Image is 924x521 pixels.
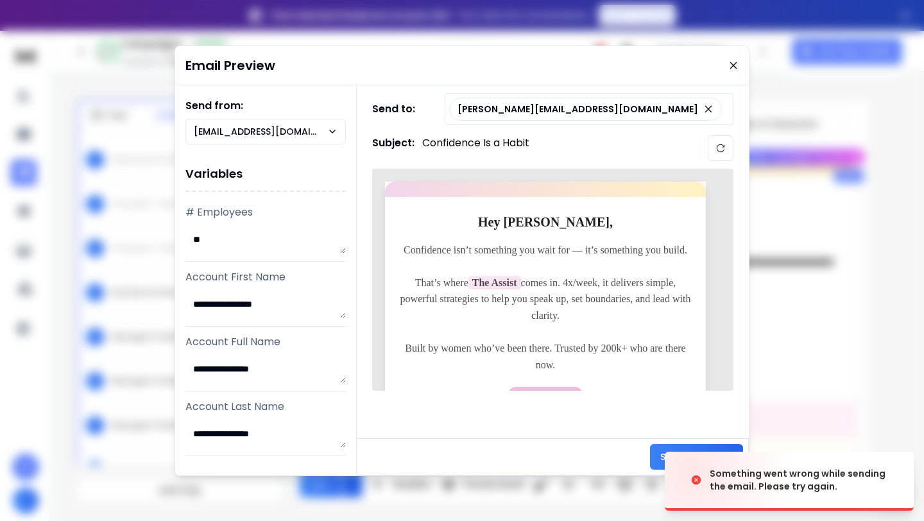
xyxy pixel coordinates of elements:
[185,334,346,350] p: Account Full Name
[398,242,693,373] div: Confidence isn’t something you wait for — it’s something you build. That’s where comes in. 4x/wee...
[185,56,275,74] h1: Email Preview
[194,125,327,138] p: [EMAIL_ADDRESS][DOMAIN_NAME]
[185,98,346,114] h1: Send from:
[372,135,415,161] h1: Subject:
[650,444,743,470] button: Send test email
[185,269,346,285] p: Account First Name
[372,101,424,117] h1: Send to:
[185,157,346,192] h1: Variables
[468,276,521,289] span: The Assist
[185,399,346,414] p: Account Last Name
[185,205,346,220] p: # Employees
[398,212,693,232] div: Hey [PERSON_NAME],
[665,445,793,515] img: image
[508,387,583,418] a: 💖 Build It
[710,467,898,493] div: Something went wrong while sending the email. Please try again.
[422,135,529,161] p: Confidence Is a Habit
[458,103,698,115] p: [PERSON_NAME][EMAIL_ADDRESS][DOMAIN_NAME]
